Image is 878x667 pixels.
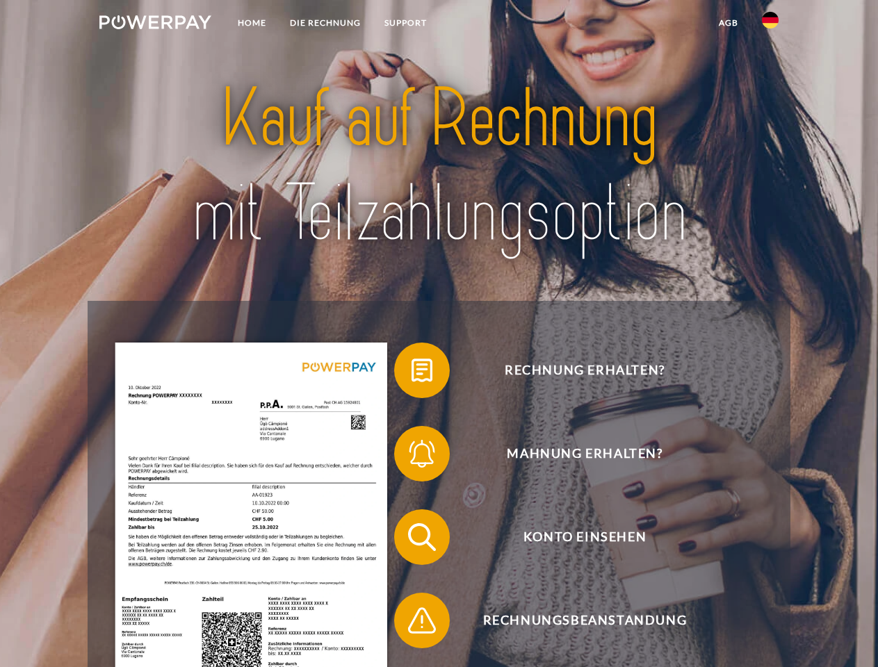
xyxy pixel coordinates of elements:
img: title-powerpay_de.svg [133,67,745,266]
button: Mahnung erhalten? [394,426,756,481]
img: qb_bell.svg [405,436,439,471]
a: SUPPORT [373,10,439,35]
span: Rechnung erhalten? [414,343,755,398]
a: Home [226,10,278,35]
span: Rechnungsbeanstandung [414,593,755,648]
img: qb_warning.svg [405,603,439,638]
a: DIE RECHNUNG [278,10,373,35]
img: qb_search.svg [405,520,439,554]
a: agb [707,10,750,35]
img: qb_bill.svg [405,353,439,388]
span: Konto einsehen [414,509,755,565]
span: Mahnung erhalten? [414,426,755,481]
img: de [762,12,779,28]
button: Rechnungsbeanstandung [394,593,756,648]
img: logo-powerpay-white.svg [99,15,211,29]
button: Konto einsehen [394,509,756,565]
button: Rechnung erhalten? [394,343,756,398]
